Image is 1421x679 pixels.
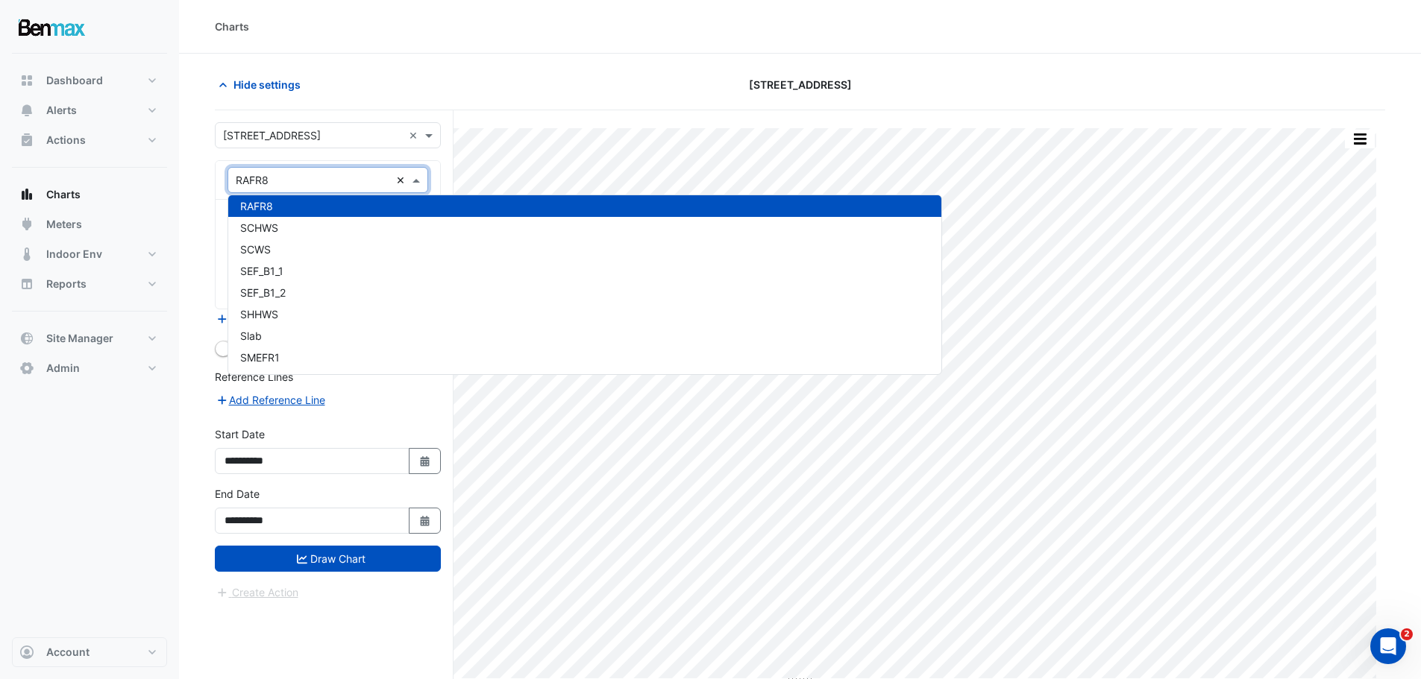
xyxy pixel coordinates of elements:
button: Indoor Env [12,239,167,269]
app-escalated-ticket-create-button: Please draw the charts first [215,585,299,598]
span: SCWS [240,243,271,256]
span: SMEFR2 [240,373,280,385]
button: More Options [1345,130,1375,148]
span: SCHWS [240,221,278,234]
button: Admin [12,353,167,383]
span: [STREET_ADDRESS] [749,77,852,92]
app-icon: Meters [19,217,34,232]
span: Hide settings [233,77,301,92]
button: Hide settings [215,72,310,98]
ng-dropdown-panel: Options list [228,195,942,375]
app-icon: Alerts [19,103,34,118]
span: RAFR8 [240,200,273,212]
span: Account [46,645,90,660]
label: End Date [215,486,260,502]
app-icon: Admin [19,361,34,376]
span: 2 [1401,628,1413,640]
button: Account [12,637,167,667]
button: Site Manager [12,323,167,353]
span: SMEFR1 [240,351,280,364]
iframe: Intercom live chat [1370,628,1406,664]
button: Charts [12,180,167,209]
span: Site Manager [46,331,113,346]
img: Company Logo [18,12,85,42]
span: Meters [46,217,82,232]
span: Reports [46,277,87,291]
app-icon: Indoor Env [19,247,34,262]
button: Reports [12,269,167,299]
span: SHHWS [240,308,278,320]
button: Alerts [12,95,167,125]
span: Slab [240,329,262,342]
label: Start Date [215,426,265,442]
fa-icon: Select Date [418,455,432,467]
label: Reference Lines [215,369,293,385]
span: SEF_B1_1 [240,265,283,277]
span: Indoor Env [46,247,102,262]
button: Dashboard [12,66,167,95]
button: Actions [12,125,167,155]
span: Clear [396,172,409,188]
span: Admin [46,361,80,376]
app-icon: Actions [19,133,34,148]
span: SEF_B1_2 [240,286,286,299]
span: Dashboard [46,73,103,88]
span: Alerts [46,103,77,118]
button: Add Reference Line [215,391,326,408]
button: Draw Chart [215,546,441,572]
button: Add Equipment [215,310,305,327]
app-icon: Charts [19,187,34,202]
app-icon: Site Manager [19,331,34,346]
span: Charts [46,187,81,202]
div: Charts [215,19,249,34]
span: Clear [409,127,421,143]
span: Actions [46,133,86,148]
button: Meters [12,209,167,239]
app-icon: Dashboard [19,73,34,88]
app-icon: Reports [19,277,34,291]
fa-icon: Select Date [418,514,432,527]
